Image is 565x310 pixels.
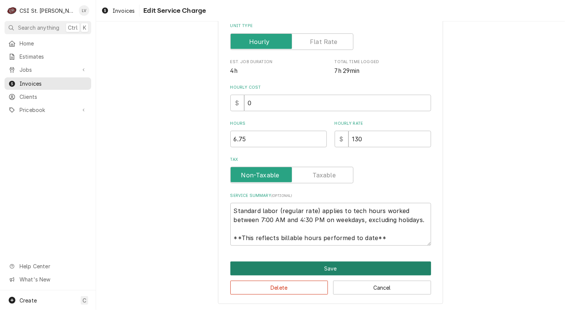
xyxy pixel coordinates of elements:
[20,297,37,304] span: Create
[230,23,431,50] div: Unit Type
[20,7,75,15] div: CSI St. [PERSON_NAME]
[68,24,78,32] span: Ctrl
[5,273,91,286] a: Go to What's New
[335,59,431,65] span: Total Time Logged
[83,296,86,304] span: C
[230,85,431,111] div: Hourly Cost
[20,80,87,88] span: Invoices
[230,275,431,295] div: Button Group Row
[230,262,431,275] div: Button Group Row
[5,260,91,272] a: Go to Help Center
[271,194,292,198] span: ( optional )
[113,7,135,15] span: Invoices
[5,77,91,90] a: Invoices
[141,6,206,16] span: Edit Service Charge
[230,67,237,74] span: 4h
[20,106,76,114] span: Pricebook
[230,121,327,147] div: [object Object]
[5,21,91,34] button: Search anythingCtrlK
[79,5,89,16] div: LV
[79,5,89,16] div: Lisa Vestal's Avatar
[333,281,431,295] button: Cancel
[230,95,244,111] div: $
[335,67,360,74] span: 7h 29min
[98,5,138,17] a: Invoices
[7,5,17,16] div: C
[18,24,59,32] span: Search anything
[230,203,431,246] textarea: Standard labor (regular rate) applies to tech hours worked between 7:00 AM and 4:30 PM on weekday...
[230,193,431,246] div: Service Summary
[230,59,327,75] div: Est. Job Duration
[20,93,87,101] span: Clients
[230,121,327,127] label: Hours
[20,262,87,270] span: Help Center
[230,85,431,91] label: Hourly Cost
[335,121,431,127] label: Hourly Rate
[230,59,327,65] span: Est. Job Duration
[230,67,327,76] span: Est. Job Duration
[335,67,431,76] span: Total Time Logged
[230,281,328,295] button: Delete
[5,37,91,50] a: Home
[5,104,91,116] a: Go to Pricebook
[20,39,87,47] span: Home
[230,262,431,275] button: Save
[335,131,349,147] div: $
[7,5,17,16] div: CSI St. Louis's Avatar
[20,66,76,74] span: Jobs
[230,193,431,199] label: Service Summary
[5,91,91,103] a: Clients
[335,59,431,75] div: Total Time Logged
[5,64,91,76] a: Go to Jobs
[230,23,431,29] label: Unit Type
[5,50,91,63] a: Estimates
[230,157,431,183] div: Tax
[335,121,431,147] div: [object Object]
[20,275,87,283] span: What's New
[83,24,86,32] span: K
[20,53,87,60] span: Estimates
[230,262,431,295] div: Button Group
[230,157,431,163] label: Tax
